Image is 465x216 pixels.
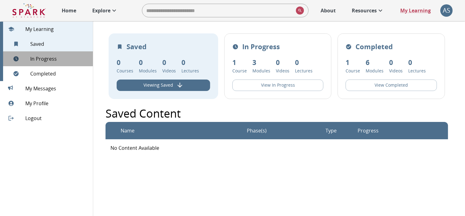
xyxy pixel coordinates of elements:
[389,67,403,74] p: Videos
[117,57,133,67] p: 0
[355,41,393,52] p: Completed
[295,57,313,67] p: 0
[293,4,304,17] button: search
[232,67,247,74] p: Course
[30,55,88,63] span: In Progress
[3,111,93,126] div: Logout
[139,67,157,74] p: Modules
[3,81,93,96] div: My Messages
[117,80,210,91] button: View Saved
[346,67,360,74] p: Course
[408,57,426,67] p: 0
[30,40,88,48] span: Saved
[252,57,270,67] p: 3
[346,57,360,67] p: 1
[440,4,453,17] div: AS
[321,7,336,14] p: About
[349,4,387,17] a: Resources
[89,4,121,17] a: Explore
[181,57,199,67] p: 0
[110,144,443,152] p: No Content Available
[139,57,157,67] p: 0
[440,4,453,17] button: account of current user
[295,67,313,74] p: Lectures
[25,114,88,122] span: Logout
[358,127,379,134] p: Progress
[326,127,337,134] p: Type
[62,7,76,14] p: Home
[366,57,384,67] p: 6
[25,100,88,107] span: My Profile
[12,3,46,18] img: Logo of SPARK at Stanford
[318,4,339,17] a: About
[346,80,437,91] button: View Completed
[92,7,110,14] p: Explore
[366,67,384,74] p: Modules
[121,127,135,134] p: Name
[25,25,88,33] span: My Learning
[408,67,426,74] p: Lectures
[106,105,181,122] p: Saved Content
[242,41,280,52] p: In Progress
[162,67,176,74] p: Videos
[276,67,289,74] p: Videos
[3,96,93,111] div: My Profile
[389,57,403,67] p: 0
[400,7,431,14] p: My Learning
[117,67,133,74] p: Courses
[25,85,88,92] span: My Messages
[247,127,267,134] p: Phase(s)
[59,4,79,17] a: Home
[232,57,247,67] p: 1
[252,67,270,74] p: Modules
[30,70,88,77] span: Completed
[352,7,377,14] p: Resources
[181,67,199,74] p: Lectures
[162,57,176,67] p: 0
[127,41,147,52] p: Saved
[276,57,289,67] p: 0
[232,80,324,91] button: View In Progress
[397,4,434,17] a: My Learning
